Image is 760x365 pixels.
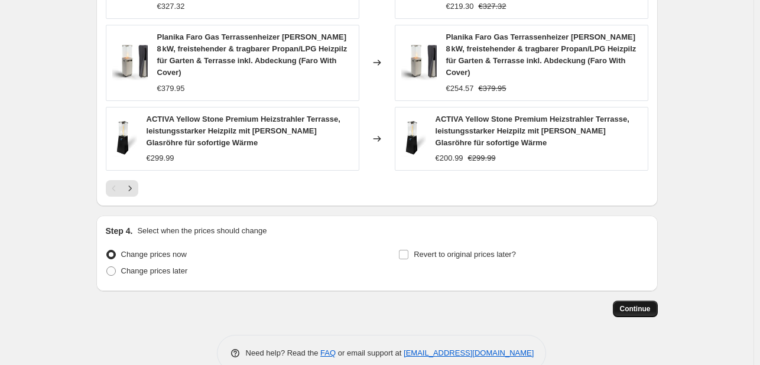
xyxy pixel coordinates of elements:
[112,45,148,80] img: 61wQcfTm4ZL._AC_SL1500_80x.jpg
[436,115,629,147] span: ACTIVA Yellow Stone Premium Heizstrahler Terrasse, leistungsstarker Heizpilz mit [PERSON_NAME] Gl...
[106,180,138,197] nav: Pagination
[404,348,534,357] a: [EMAIL_ADDRESS][DOMAIN_NAME]
[112,121,137,157] img: 51Lz0PvjkkL._AC_SL1500_80x.jpg
[147,152,174,164] div: €299.99
[246,348,321,357] span: Need help? Read the
[468,152,496,164] strike: €299.99
[401,121,426,157] img: 51Lz0PvjkkL._AC_SL1500_80x.jpg
[147,115,340,147] span: ACTIVA Yellow Stone Premium Heizstrahler Terrasse, leistungsstarker Heizpilz mit [PERSON_NAME] Gl...
[446,83,474,94] div: €254.57
[401,45,437,80] img: 61wQcfTm4ZL._AC_SL1500_80x.jpg
[157,83,185,94] div: €379.95
[479,1,506,12] strike: €327.32
[121,250,187,259] span: Change prices now
[620,304,651,314] span: Continue
[320,348,336,357] a: FAQ
[446,1,474,12] div: €219.30
[446,32,636,77] span: Planika Faro Gas Terrassenheizer [PERSON_NAME] 8 kW, freistehender & tragbarer Propan/LPG Heizpil...
[157,32,347,77] span: Planika Faro Gas Terrassenheizer [PERSON_NAME] 8 kW, freistehender & tragbarer Propan/LPG Heizpil...
[436,152,463,164] div: €200.99
[414,250,516,259] span: Revert to original prices later?
[157,1,185,12] div: €327.32
[121,266,188,275] span: Change prices later
[613,301,658,317] button: Continue
[106,225,133,237] h2: Step 4.
[122,180,138,197] button: Next
[137,225,267,237] p: Select when the prices should change
[479,83,506,94] strike: €379.95
[336,348,404,357] span: or email support at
